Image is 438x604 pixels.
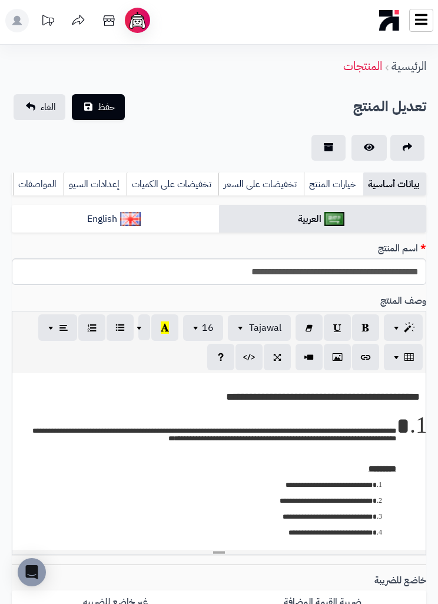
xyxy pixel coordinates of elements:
[41,100,56,114] span: الغاء
[127,172,218,196] a: تخفيضات على الكميات
[13,172,64,196] a: المواصفات
[391,57,426,75] a: الرئيسية
[72,94,125,120] button: حفظ
[64,172,127,196] a: إعدادات السيو
[343,57,382,75] a: المنتجات
[18,558,46,586] div: Open Intercom Messenger
[218,172,304,196] a: تخفيضات على السعر
[373,242,431,255] label: اسم المنتج
[379,7,400,34] img: logo-mobile.png
[14,94,65,120] a: الغاء
[202,321,214,335] span: 16
[249,321,281,335] span: Tajawal
[304,172,363,196] a: خيارات المنتج
[228,315,291,341] button: Tajawal
[376,294,431,308] label: وصف المنتج
[98,100,115,114] span: حفظ
[120,212,141,226] img: English
[363,172,426,196] a: بيانات أساسية
[183,315,223,341] button: 16
[127,10,148,31] img: ai-face.png
[353,95,426,119] h2: تعديل المنتج
[219,205,426,234] a: العربية
[33,9,62,35] a: تحديثات المنصة
[370,574,431,588] label: خاضع للضريبة
[324,212,345,226] img: العربية
[12,205,219,234] a: English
